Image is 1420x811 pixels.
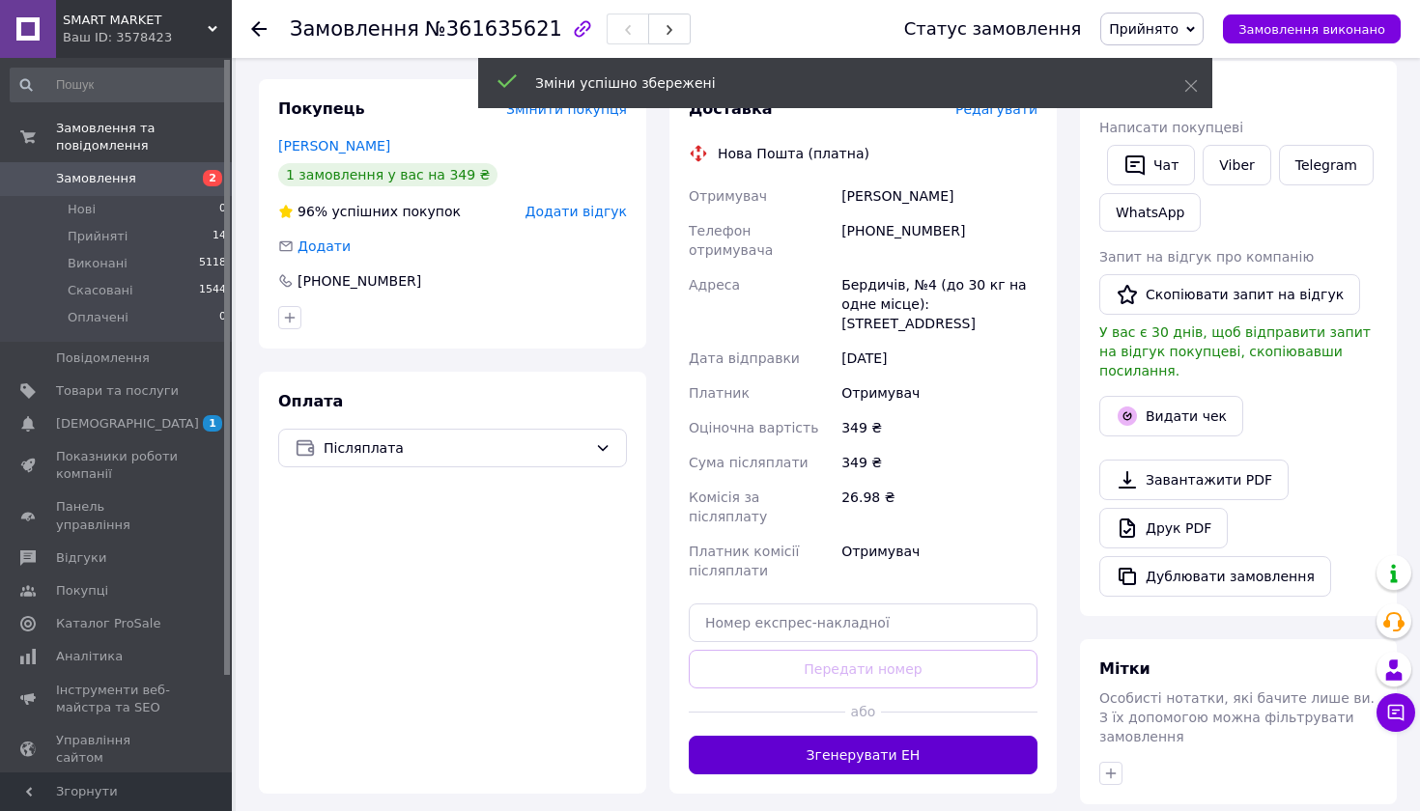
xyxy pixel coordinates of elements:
a: Telegram [1279,145,1374,185]
span: Адреса [689,277,740,293]
span: Управління сайтом [56,732,179,767]
span: Оціночна вартість [689,420,818,435]
span: Замовлення [56,170,136,187]
span: Замовлення та повідомлення [56,120,232,154]
div: 349 ₴ [838,445,1041,480]
div: 1 замовлення у вас на 349 ₴ [278,163,497,186]
button: Замовлення виконано [1223,14,1401,43]
span: Товари та послуги [56,382,179,400]
div: Отримувач [838,534,1041,588]
span: Оплачені [68,309,128,326]
span: Платник [689,385,750,401]
input: Номер експрес-накладної [689,603,1037,642]
span: Редагувати [955,101,1037,117]
span: 1 [203,415,222,432]
span: Особисті нотатки, які бачите лише ви. З їх допомогою можна фільтрувати замовлення [1099,690,1375,744]
span: Дата відправки [689,350,800,366]
span: 0 [219,309,226,326]
div: [PHONE_NUMBER] [296,271,423,291]
span: Скасовані [68,282,133,299]
span: Запит на відгук про компанію [1099,249,1314,265]
span: Отримувач [689,188,767,204]
span: У вас є 30 днів, щоб відправити запит на відгук покупцеві, скопіювавши посилання. [1099,324,1371,378]
button: Згенерувати ЕН [689,736,1037,774]
button: Чат з покупцем [1377,693,1415,732]
div: [PHONE_NUMBER] [838,213,1041,267]
span: Замовлення виконано [1238,22,1385,37]
span: Прийнято [1109,21,1179,37]
div: успішних покупок [278,202,461,221]
a: WhatsApp [1099,193,1201,232]
span: Аналітика [56,648,123,665]
span: Телефон отримувача [689,223,773,258]
span: Написати покупцеві [1099,120,1243,135]
span: Каталог ProSale [56,615,160,632]
span: Прийняті [68,228,128,245]
div: Бердичів, №4 (до 30 кг на одне місце): [STREET_ADDRESS] [838,267,1041,341]
div: [PERSON_NAME] [838,179,1041,213]
span: 1544 [199,282,226,299]
span: Доставка [689,99,773,118]
span: Показники роботи компанії [56,448,179,483]
span: №361635621 [425,17,562,41]
span: 0 [219,201,226,218]
a: Viber [1203,145,1270,185]
span: Замовлення [290,17,419,41]
span: Покупці [56,582,108,600]
a: Завантажити PDF [1099,460,1289,500]
div: Зміни успішно збережені [535,73,1136,93]
span: або [845,702,880,721]
button: Дублювати замовлення [1099,556,1331,597]
span: 5118 [199,255,226,272]
span: Оплата [278,392,343,410]
a: Друк PDF [1099,508,1228,548]
span: Додати відгук [525,204,627,219]
a: [PERSON_NAME] [278,138,390,154]
span: Нові [68,201,96,218]
span: Панель управління [56,498,179,533]
span: [DEMOGRAPHIC_DATA] [56,415,199,433]
span: Додати [298,238,351,254]
span: Виконані [68,255,128,272]
div: 26.98 ₴ [838,480,1041,534]
span: Мітки [1099,659,1150,678]
span: Покупець [278,99,365,118]
div: 349 ₴ [838,410,1041,445]
span: Платник комісії післяплати [689,544,799,578]
span: Післяплата [324,437,587,459]
button: Скопіювати запит на відгук [1099,274,1360,315]
div: Повернутися назад [251,19,267,39]
span: 2 [203,170,222,186]
span: 14 [213,228,226,245]
input: Пошук [10,68,228,102]
span: 96% [298,204,327,219]
div: [DATE] [838,341,1041,376]
span: Відгуки [56,549,106,567]
button: Видати чек [1099,396,1243,436]
div: Отримувач [838,376,1041,410]
div: Ваш ID: 3578423 [63,29,232,46]
div: Нова Пошта (платна) [713,144,874,163]
span: Повідомлення [56,350,150,367]
button: Чат [1107,145,1195,185]
span: Інструменти веб-майстра та SEO [56,682,179,716]
div: Статус замовлення [904,19,1082,39]
span: Комісія за післяплату [689,489,767,524]
span: SMART MARKET [63,12,208,29]
span: Сума післяплати [689,455,809,470]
